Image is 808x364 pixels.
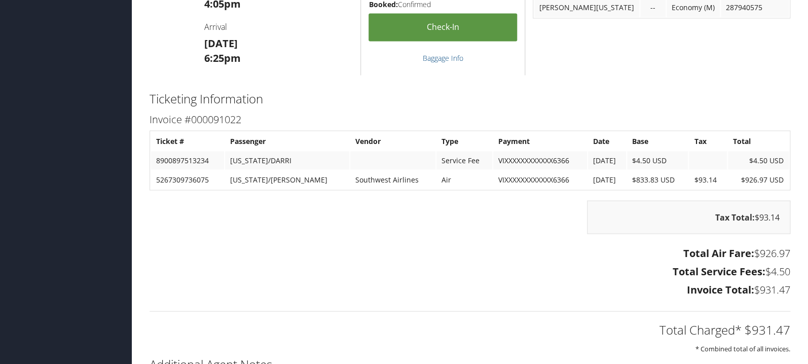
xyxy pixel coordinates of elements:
td: [DATE] [588,151,626,169]
td: Air [436,170,492,189]
strong: Total Air Fare: [683,246,754,260]
th: Base [627,132,688,150]
td: VIXXXXXXXXXXXX6366 [493,151,587,169]
a: Baggage Info [423,53,463,62]
strong: Invoice Total: [687,282,754,296]
h2: Ticketing Information [150,90,790,107]
h3: $926.97 [150,246,790,260]
h2: Total Charged* $931.47 [150,321,790,338]
td: [DATE] [588,170,626,189]
strong: 6:25pm [204,51,241,64]
th: Tax [689,132,726,150]
td: $4.50 USD [728,151,789,169]
th: Passenger [225,132,349,150]
th: Date [588,132,626,150]
strong: [DATE] [204,37,238,50]
strong: Total Service Fees: [673,264,765,278]
td: $93.14 [689,170,726,189]
h3: $931.47 [150,282,790,297]
td: [US_STATE]/DARRI [225,151,349,169]
div: $93.14 [587,200,790,234]
td: [US_STATE]/[PERSON_NAME] [225,170,349,189]
h4: Arrival [204,21,353,32]
td: $4.50 USD [627,151,688,169]
td: 8900897513234 [151,151,224,169]
td: $926.97 USD [728,170,789,189]
th: Total [728,132,789,150]
td: 5267309736075 [151,170,224,189]
td: Southwest Airlines [350,170,435,189]
a: Check-in [369,13,517,41]
td: $833.83 USD [627,170,688,189]
th: Ticket # [151,132,224,150]
th: Payment [493,132,587,150]
th: Type [436,132,492,150]
td: VIXXXXXXXXXXXX6366 [493,170,587,189]
div: -- [645,3,660,12]
strong: Tax Total: [715,211,755,223]
h3: $4.50 [150,264,790,278]
th: Vendor [350,132,435,150]
small: * Combined total of all invoices. [695,344,790,353]
td: Service Fee [436,151,492,169]
h3: Invoice #000091022 [150,112,790,126]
